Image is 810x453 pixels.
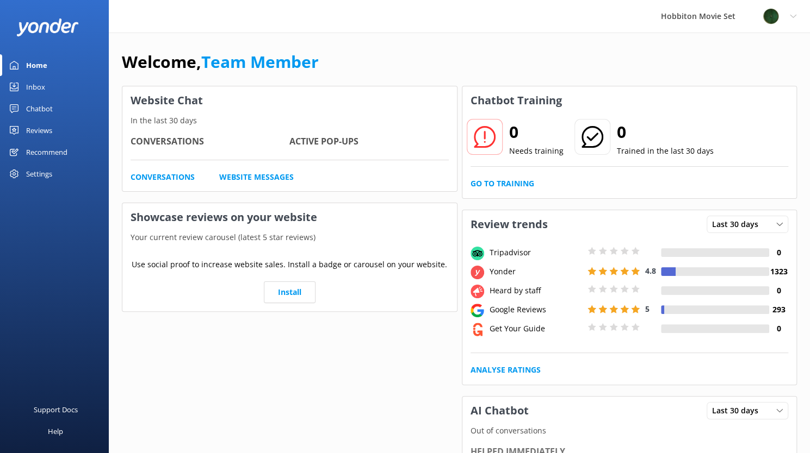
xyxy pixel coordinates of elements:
[131,171,195,183] a: Conversations
[26,98,53,119] div: Chatbot
[131,135,289,149] h4: Conversations
[122,49,319,75] h1: Welcome,
[769,247,788,259] h4: 0
[645,266,656,276] span: 4.8
[763,8,779,24] img: 34-1625720359.png
[769,266,788,278] h4: 1323
[487,323,585,335] div: Get Your Guide
[487,266,585,278] div: Yonder
[769,285,788,297] h4: 0
[712,405,765,417] span: Last 30 days
[509,145,564,157] p: Needs training
[487,247,585,259] div: Tripadvisor
[201,51,319,73] a: Team Member
[132,259,447,270] p: Use social proof to increase website sales. Install a badge or carousel on your website.
[264,281,316,303] a: Install
[48,420,63,442] div: Help
[26,141,67,163] div: Recommend
[219,171,294,183] a: Website Messages
[26,54,47,76] div: Home
[617,119,714,145] h2: 0
[471,178,534,190] a: Go to Training
[769,323,788,335] h4: 0
[26,76,45,98] div: Inbox
[712,218,765,230] span: Last 30 days
[122,115,457,127] p: In the last 30 days
[462,86,570,115] h3: Chatbot Training
[122,203,457,231] h3: Showcase reviews on your website
[645,304,650,314] span: 5
[462,425,797,437] p: Out of conversations
[462,210,556,238] h3: Review trends
[122,231,457,243] p: Your current review carousel (latest 5 star reviews)
[487,285,585,297] div: Heard by staff
[122,86,457,115] h3: Website Chat
[26,119,52,141] div: Reviews
[509,119,564,145] h2: 0
[617,145,714,157] p: Trained in the last 30 days
[471,364,541,376] a: Analyse Ratings
[26,163,52,185] div: Settings
[289,135,448,149] h4: Active Pop-ups
[16,18,79,36] img: yonder-white-logo.png
[462,397,537,425] h3: AI Chatbot
[769,304,788,316] h4: 293
[34,399,78,420] div: Support Docs
[487,304,585,316] div: Google Reviews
